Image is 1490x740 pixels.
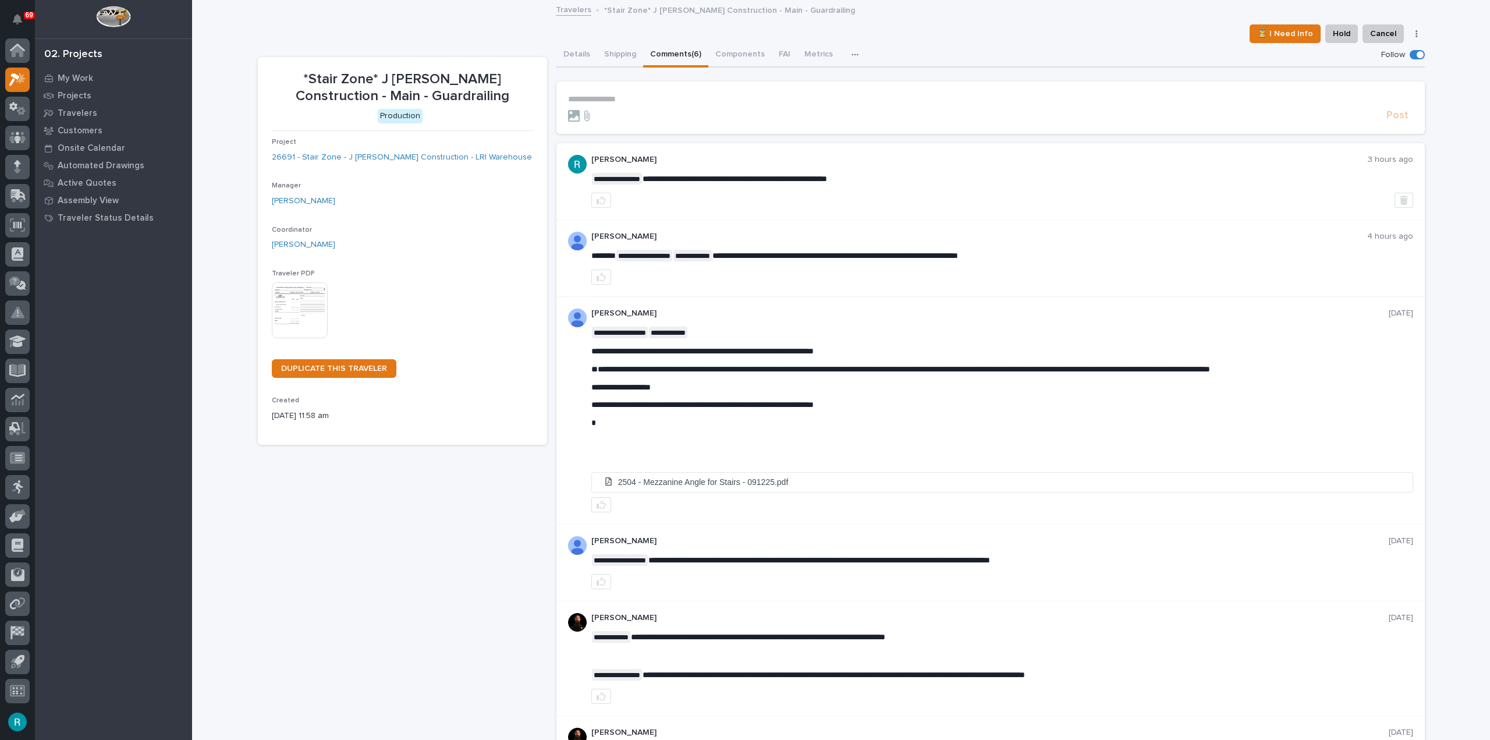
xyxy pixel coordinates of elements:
button: Notifications [5,7,30,31]
img: AOh14GhUnP333BqRmXh-vZ-TpYZQaFVsuOFmGre8SRZf2A=s96-c [568,309,587,327]
span: ⏳ I Need Info [1257,27,1313,41]
button: Comments (6) [643,43,708,68]
span: Manager [272,182,301,189]
button: Details [556,43,597,68]
div: Notifications69 [15,14,30,33]
div: 02. Projects [44,48,102,61]
p: Travelers [58,108,97,119]
img: zmKUmRVDQjmBLfnAs97p [568,613,587,632]
p: *Stair Zone* J [PERSON_NAME] Construction - Main - Guardrailing [604,3,855,16]
a: Travelers [35,104,192,122]
p: 69 [26,11,33,19]
button: Metrics [797,43,840,68]
img: ACg8ocLIQ8uTLu8xwXPI_zF_j4cWilWA_If5Zu0E3tOGGkFk=s96-c [568,155,587,174]
button: Shipping [597,43,643,68]
p: [DATE] 11:58 am [272,410,533,422]
a: Projects [35,87,192,104]
p: Onsite Calendar [58,143,125,154]
p: 4 hours ago [1367,232,1413,242]
span: Created [272,397,299,404]
button: ⏳ I Need Info [1250,24,1321,43]
p: Active Quotes [58,178,116,189]
button: FAI [772,43,797,68]
button: Delete post [1395,193,1413,208]
p: [PERSON_NAME] [591,613,1389,623]
a: Active Quotes [35,174,192,192]
p: [PERSON_NAME] [591,309,1389,318]
p: [DATE] [1389,613,1413,623]
img: AOh14GhUnP333BqRmXh-vZ-TpYZQaFVsuOFmGre8SRZf2A=s96-c [568,536,587,555]
span: Hold [1333,27,1350,41]
button: Hold [1325,24,1358,43]
button: like this post [591,689,611,704]
button: like this post [591,270,611,285]
span: Coordinator [272,226,312,233]
p: [PERSON_NAME] [591,155,1368,165]
p: [DATE] [1389,536,1413,546]
a: 2504 - Mezzanine Angle for Stairs - 091225.pdf [592,473,1413,493]
p: [DATE] [1389,309,1413,318]
span: Post [1386,109,1409,122]
p: Automated Drawings [58,161,144,171]
button: Post [1382,109,1413,122]
button: like this post [591,574,611,589]
span: Cancel [1370,27,1396,41]
p: 3 hours ago [1368,155,1413,165]
p: Follow [1381,50,1405,60]
a: [PERSON_NAME] [272,239,335,251]
a: [PERSON_NAME] [272,195,335,207]
button: like this post [591,497,611,512]
span: Project [272,139,296,146]
a: Customers [35,122,192,139]
p: My Work [58,73,93,84]
a: Onsite Calendar [35,139,192,157]
p: [PERSON_NAME] [591,536,1389,546]
button: Components [708,43,772,68]
a: My Work [35,69,192,87]
p: *Stair Zone* J [PERSON_NAME] Construction - Main - Guardrailing [272,71,533,105]
p: [PERSON_NAME] [591,232,1367,242]
a: DUPLICATE THIS TRAVELER [272,359,396,378]
p: Traveler Status Details [58,213,154,224]
div: Production [378,109,423,123]
img: Workspace Logo [96,6,130,27]
p: Customers [58,126,102,136]
a: 26691 - Stair Zone - J [PERSON_NAME] Construction - LRI Warehouse [272,151,532,164]
button: Cancel [1363,24,1404,43]
p: Projects [58,91,91,101]
p: [PERSON_NAME] [591,728,1389,738]
button: like this post [591,193,611,208]
a: Assembly View [35,192,192,209]
a: Travelers [556,2,591,16]
a: Traveler Status Details [35,209,192,226]
span: Traveler PDF [272,270,315,277]
span: DUPLICATE THIS TRAVELER [281,364,387,373]
button: users-avatar [5,710,30,734]
img: AOh14GhUnP333BqRmXh-vZ-TpYZQaFVsuOFmGre8SRZf2A=s96-c [568,232,587,250]
a: Automated Drawings [35,157,192,174]
p: Assembly View [58,196,119,206]
p: [DATE] [1389,728,1413,738]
